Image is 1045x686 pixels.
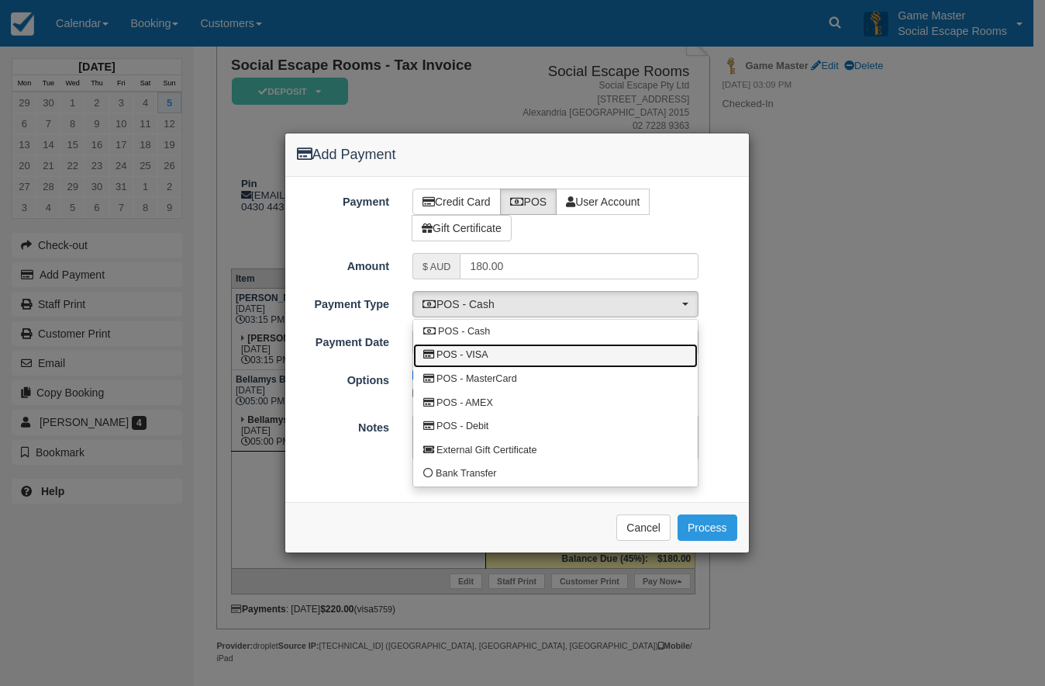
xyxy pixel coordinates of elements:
[412,291,698,317] button: POS - Cash
[438,325,490,339] span: POS - Cash
[285,189,402,210] label: Payment
[616,514,671,541] button: Cancel
[436,397,493,411] span: POS - AMEX
[412,215,512,241] label: Gift Certificate
[556,189,650,215] label: User Account
[285,414,402,436] label: Notes
[678,514,737,541] button: Process
[422,262,450,272] small: $ AUD
[297,145,737,165] h4: Add Payment
[422,296,678,312] span: POS - Cash
[412,189,501,215] label: Credit Card
[436,348,488,362] span: POS - VISA
[436,467,496,481] span: Bank Transfer
[436,444,536,458] span: External Gift Certificate
[285,291,402,313] label: Payment Type
[285,329,402,351] label: Payment Date
[436,372,517,386] span: POS - MasterCard
[285,367,402,389] label: Options
[285,253,402,275] label: Amount
[460,253,698,279] input: Valid amount required.
[436,420,488,434] span: POS - Debit
[500,189,557,215] label: POS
